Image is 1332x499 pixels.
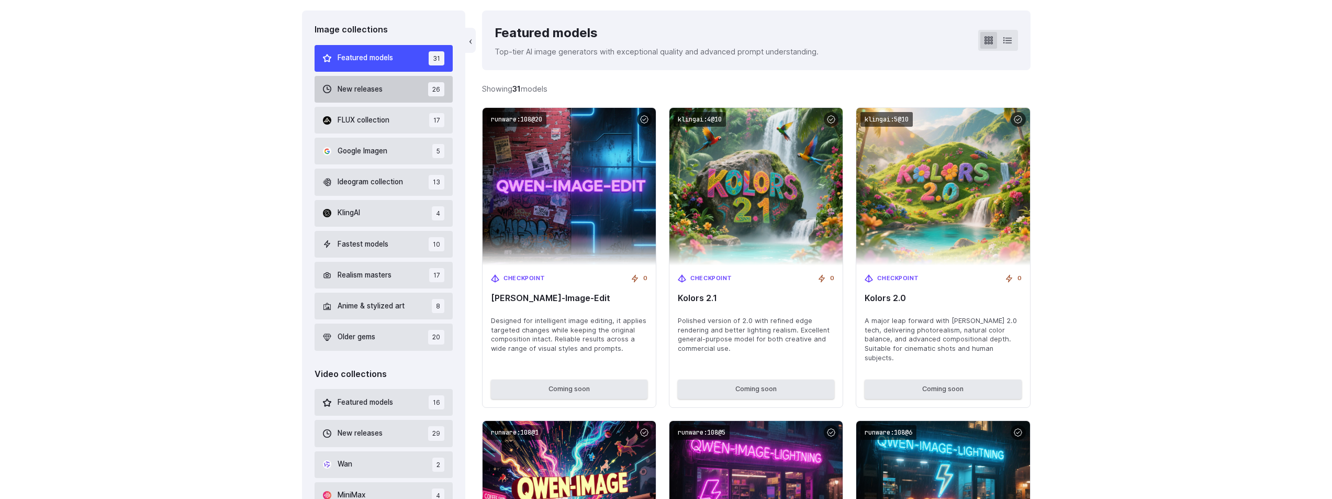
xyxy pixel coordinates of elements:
code: klingai:4@10 [674,112,726,127]
span: New releases [338,84,383,95]
span: Checkpoint [503,274,545,283]
span: New releases [338,428,383,439]
button: Older gems 20 [315,324,453,350]
code: runware:108@1 [487,425,543,440]
button: Featured models 16 [315,389,453,416]
span: Wan [338,459,352,470]
span: Featured models [338,52,393,64]
button: Google Imagen 5 [315,138,453,164]
div: Image collections [315,23,453,37]
span: Designed for intelligent image editing, it applies targeted changes while keeping the original co... [491,316,647,354]
span: A major leap forward with [PERSON_NAME] 2.0 tech, delivering photorealism, natural color balance,... [865,316,1021,363]
span: FLUX collection [338,115,389,126]
code: runware:108@6 [860,425,916,440]
img: Kolors 2.1 [669,108,843,265]
img: Kolors 2.0 [856,108,1029,265]
span: 2 [432,458,444,472]
span: 29 [428,426,444,440]
span: Older gems [338,331,375,343]
span: 17 [429,113,444,127]
button: Featured models 31 [315,45,453,72]
button: ‹ [465,28,476,53]
span: Checkpoint [877,274,919,283]
code: klingai:5@10 [860,112,913,127]
span: Ideogram collection [338,176,403,188]
button: New releases 26 [315,76,453,103]
span: Google Imagen [338,146,387,157]
span: Anime & stylized art [338,301,405,312]
span: Fastest models [338,239,388,250]
span: 4 [432,206,444,220]
span: 20 [428,330,444,344]
span: 13 [429,175,444,189]
button: FLUX collection 17 [315,107,453,134]
div: Showing models [482,83,547,95]
span: Checkpoint [690,274,732,283]
span: 17 [429,268,444,282]
span: 8 [432,299,444,313]
button: Fastest models 10 [315,231,453,258]
strong: 31 [512,84,521,93]
span: 0 [830,274,834,283]
button: Coming soon [865,380,1021,398]
button: Realism masters 17 [315,262,453,289]
span: 16 [429,395,444,409]
div: Video collections [315,368,453,381]
span: 31 [429,51,444,65]
p: Top-tier AI image generators with exceptional quality and advanced prompt understanding. [495,46,819,58]
span: 10 [429,237,444,251]
button: KlingAI 4 [315,200,453,227]
span: KlingAI [338,207,360,219]
span: Kolors 2.0 [865,293,1021,303]
button: Wan 2 [315,451,453,478]
button: Ideogram collection 13 [315,169,453,195]
span: Realism masters [338,270,391,281]
div: Featured models [495,23,819,43]
span: 5 [432,144,444,158]
code: runware:108@5 [674,425,730,440]
span: 0 [643,274,647,283]
button: Anime & stylized art 8 [315,293,453,319]
button: Coming soon [678,380,834,398]
span: [PERSON_NAME]‑Image‑Edit [491,293,647,303]
button: New releases 29 [315,420,453,447]
span: 0 [1017,274,1022,283]
span: 26 [428,82,444,96]
span: Polished version of 2.0 with refined edge rendering and better lighting realism. Excellent genera... [678,316,834,354]
code: runware:108@20 [487,112,546,127]
button: Coming soon [491,380,647,398]
span: Kolors 2.1 [678,293,834,303]
span: Featured models [338,397,393,408]
img: Qwen‑Image‑Edit [483,108,656,265]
